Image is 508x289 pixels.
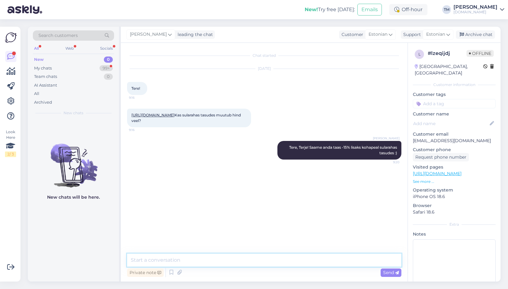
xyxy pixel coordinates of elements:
input: Add a tag [413,99,496,108]
div: # lzeqijdj [428,50,466,57]
p: Browser [413,202,496,209]
p: New chats will be here. [47,194,100,201]
div: Look Here [5,129,16,157]
span: Estonian [426,31,445,38]
span: 9:20 [376,160,400,165]
b: New! [305,7,318,12]
div: TM [442,5,451,14]
p: iPhone OS 18.6 [413,193,496,200]
div: Chat started [127,53,401,58]
div: Try free [DATE]: [305,6,355,13]
span: Tere, Terje! Saame anda taas -15% lisaks kohapeal sularahas tasudes :) [289,145,398,155]
p: Customer name [413,111,496,117]
div: Archive chat [456,30,495,39]
div: Archived [34,99,52,106]
div: Customer [339,31,363,38]
p: See more ... [413,179,496,184]
div: New [34,56,44,63]
p: Safari 18.6 [413,209,496,215]
input: Add name [413,120,488,127]
span: [PERSON_NAME] [373,136,400,141]
div: leading the chat [175,31,213,38]
div: [DATE] [127,66,401,71]
span: Search customers [38,32,78,39]
span: Send [383,270,399,275]
div: [GEOGRAPHIC_DATA], [GEOGRAPHIC_DATA] [415,63,483,76]
p: Visited pages [413,164,496,170]
div: Socials [99,44,114,52]
div: 2 / 3 [5,151,16,157]
span: New chats [64,110,83,116]
p: [EMAIL_ADDRESS][DOMAIN_NAME] [413,138,496,144]
div: 0 [104,74,113,80]
p: Customer phone [413,147,496,153]
img: No chats [28,133,119,188]
span: 9:16 [129,128,152,132]
p: Customer email [413,131,496,138]
p: Operating system [413,187,496,193]
div: Web [64,44,75,52]
div: Customer information [413,82,496,88]
div: My chats [34,65,52,71]
div: All [34,91,39,97]
a: [URL][DOMAIN_NAME] [131,113,174,117]
div: 0 [104,56,113,63]
div: 99+ [99,65,113,71]
span: Tere! [131,86,140,91]
span: l [418,52,421,56]
div: Team chats [34,74,57,80]
span: Kas sularahas tasudes muutub hind veel? [131,113,242,123]
div: All [33,44,40,52]
div: AI Assistant [34,82,57,88]
div: [DOMAIN_NAME] [453,10,497,15]
span: Offline [466,50,494,57]
div: Support [401,31,421,38]
span: 9:16 [129,95,152,100]
button: Emails [357,4,382,16]
p: Notes [413,231,496,237]
img: Askly Logo [5,32,17,43]
a: [PERSON_NAME][DOMAIN_NAME] [453,5,504,15]
div: Request phone number [413,153,469,161]
div: Private note [127,269,164,277]
span: Estonian [369,31,387,38]
div: Off-hour [389,4,427,15]
div: [PERSON_NAME] [453,5,497,10]
div: Extra [413,222,496,227]
span: [PERSON_NAME] [130,31,167,38]
a: [URL][DOMAIN_NAME] [413,171,462,176]
p: Customer tags [413,91,496,98]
